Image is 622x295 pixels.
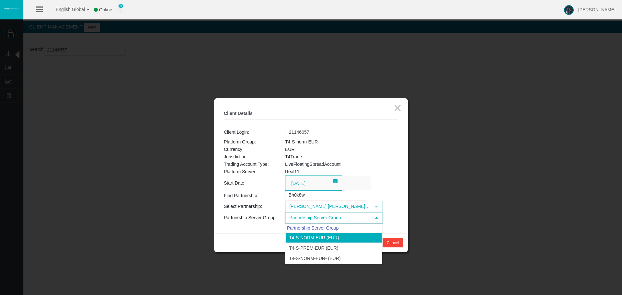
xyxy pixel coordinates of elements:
td: Trading Account Type: [224,161,285,168]
span: T4Trade [285,154,302,159]
button: Cancel [383,238,403,247]
span: [PERSON_NAME] [578,7,616,12]
b: Client Details [224,111,253,116]
td: Platform Server: [224,168,285,176]
img: user_small.png [117,7,122,13]
span: LiveFloatingSpreadAccount [285,162,340,167]
span: Partnership Server Group [286,213,371,223]
span: Real11 [285,169,299,174]
span: select [374,204,379,209]
img: user-image [564,5,574,15]
span: Select Partnership: [224,204,262,209]
div: Partnership Server Group [285,224,382,233]
span: 0 [118,4,123,8]
span: Partnership Server Group: [224,215,277,220]
li: T4-S-norm-EUR (EUR) [285,233,382,243]
span: EUR [285,147,295,152]
td: Currency: [224,146,285,153]
span: English Global [47,7,85,12]
img: logo.svg [3,7,19,10]
li: T4-S-norm-EUR- (EUR) [285,253,382,264]
span: T4-S-norm-EUR [285,139,318,144]
span: select [374,215,379,221]
td: Start Date [224,176,285,191]
button: × [394,101,401,114]
td: Client Login: [224,126,285,138]
td: Platform Group: [224,138,285,146]
li: T4-S-Prem-EUR (EUR) [285,243,382,253]
span: Online [99,7,112,12]
span: Find Partnership: [224,193,259,198]
span: [PERSON_NAME] [PERSON_NAME] (IB) - T4Trade [286,201,371,211]
td: Jurisdiction: [224,153,285,161]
